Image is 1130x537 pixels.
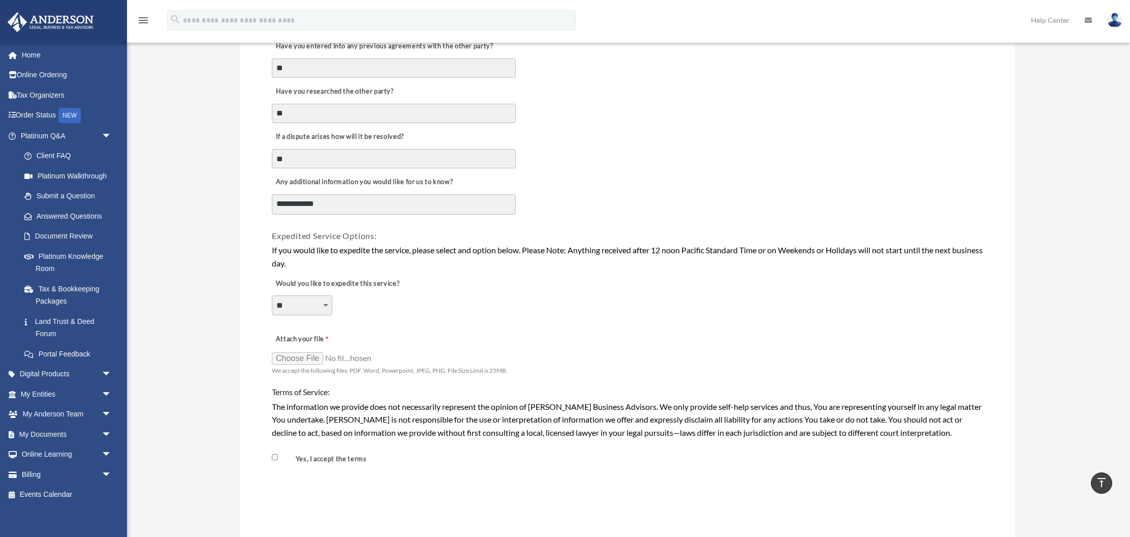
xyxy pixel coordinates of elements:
span: arrow_drop_down [102,384,122,405]
div: If you would like to expedite the service, please select and option below. Please Note: Anything ... [272,244,983,270]
a: Online Ordering [7,65,127,85]
label: Attach your file [272,332,373,346]
a: My Entitiesarrow_drop_down [7,384,127,404]
span: Expedited Service Options: [272,231,377,241]
a: Tax Organizers [7,85,127,105]
iframe: reCAPTCHA [274,489,428,529]
a: My Anderson Teamarrow_drop_down [7,404,127,425]
img: Anderson Advisors Platinum Portal [5,12,97,32]
label: Have you researched the other party? [272,85,396,99]
a: Submit a Question [14,186,127,206]
a: Order StatusNEW [7,105,127,126]
label: Would you like to expedite this service? [272,277,402,291]
span: arrow_drop_down [102,404,122,425]
img: User Pic [1107,13,1122,27]
span: arrow_drop_down [102,464,122,485]
a: Billingarrow_drop_down [7,464,127,485]
a: menu [137,18,149,26]
div: The information we provide does not necessarily represent the opinion of [PERSON_NAME] Business A... [272,400,983,439]
a: Events Calendar [7,485,127,505]
div: NEW [58,108,81,123]
label: Yes, I accept the terms [280,454,370,464]
a: Portal Feedback [14,344,127,364]
a: Document Review [14,226,122,247]
a: Online Learningarrow_drop_down [7,444,127,465]
span: arrow_drop_down [102,424,122,445]
i: vertical_align_top [1095,476,1108,489]
h4: Terms of Service: [272,386,983,398]
a: My Documentsarrow_drop_down [7,424,127,444]
a: Land Trust & Deed Forum [14,311,127,344]
a: Tax & Bookkeeping Packages [14,279,127,311]
label: Have you entered into any previous agreements with the other party? [272,39,496,53]
i: menu [137,14,149,26]
span: arrow_drop_down [102,364,122,385]
label: If a dispute arises how will it be resolved? [272,130,406,144]
span: We accept the following files: PDF, Word, Powerpoint, JPEG, PNG. File Size Limit is 25MB. [272,367,508,374]
a: Platinum Q&Aarrow_drop_down [7,126,127,146]
a: Platinum Knowledge Room [14,246,127,279]
label: Any additional information you would like for us to know? [272,175,455,190]
i: search [170,14,181,25]
a: Platinum Walkthrough [14,166,127,186]
a: Client FAQ [14,146,127,166]
a: Answered Questions [14,206,127,226]
span: arrow_drop_down [102,126,122,146]
span: arrow_drop_down [102,444,122,465]
a: Digital Productsarrow_drop_down [7,364,127,384]
a: vertical_align_top [1091,472,1112,494]
a: Home [7,45,127,65]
